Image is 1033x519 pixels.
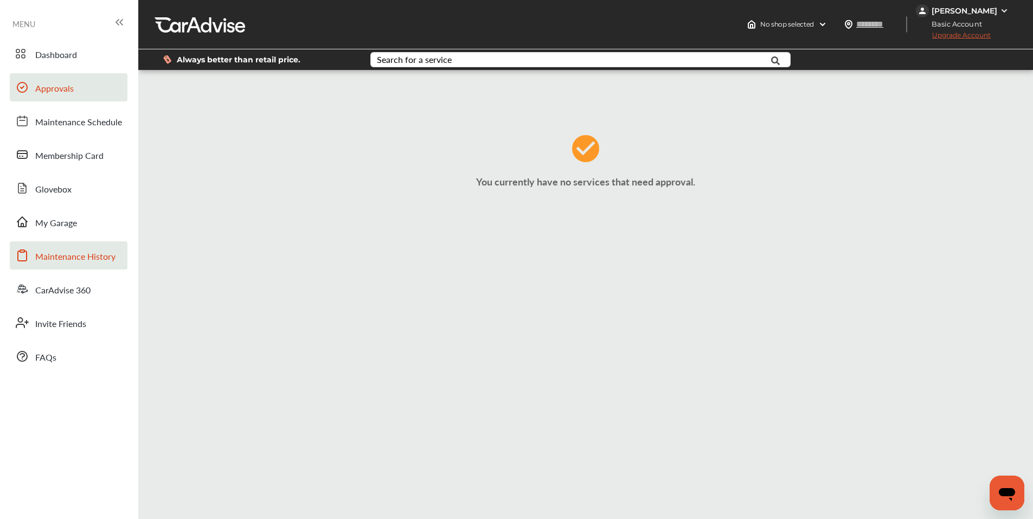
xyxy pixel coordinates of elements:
a: Approvals [10,73,127,101]
span: Maintenance History [35,250,116,264]
span: MENU [12,20,35,28]
img: header-down-arrow.9dd2ce7d.svg [818,20,827,29]
span: Glovebox [35,183,72,197]
a: FAQs [10,342,127,370]
span: Upgrade Account [916,31,991,44]
a: Maintenance History [10,241,127,270]
div: Search for a service [377,55,452,64]
span: Maintenance Schedule [35,116,122,130]
img: jVpblrzwTbfkPYzPPzSLxeg0AAAAASUVORK5CYII= [916,4,929,17]
span: No shop selected [760,20,814,29]
span: My Garage [35,216,77,230]
div: [PERSON_NAME] [932,6,997,16]
span: Approvals [35,82,74,96]
p: You currently have no services that need approval. [141,175,1030,188]
span: CarAdvise 360 [35,284,91,298]
span: Basic Account [917,18,990,30]
span: FAQs [35,351,56,365]
img: location_vector.a44bc228.svg [844,20,853,29]
img: header-divider.bc55588e.svg [906,16,907,33]
span: Dashboard [35,48,77,62]
a: CarAdvise 360 [10,275,127,303]
span: Always better than retail price. [177,56,300,63]
img: dollor_label_vector.a70140d1.svg [163,55,171,64]
img: WGsFRI8htEPBVLJbROoPRyZpYNWhNONpIPPETTm6eUC0GeLEiAAAAAElFTkSuQmCC [1000,7,1009,15]
a: Dashboard [10,40,127,68]
span: Membership Card [35,149,104,163]
iframe: Button to launch messaging window [990,476,1024,510]
a: Invite Friends [10,309,127,337]
a: My Garage [10,208,127,236]
span: Invite Friends [35,317,86,331]
a: Membership Card [10,140,127,169]
a: Glovebox [10,174,127,202]
a: Maintenance Schedule [10,107,127,135]
img: header-home-logo.8d720a4f.svg [747,20,756,29]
